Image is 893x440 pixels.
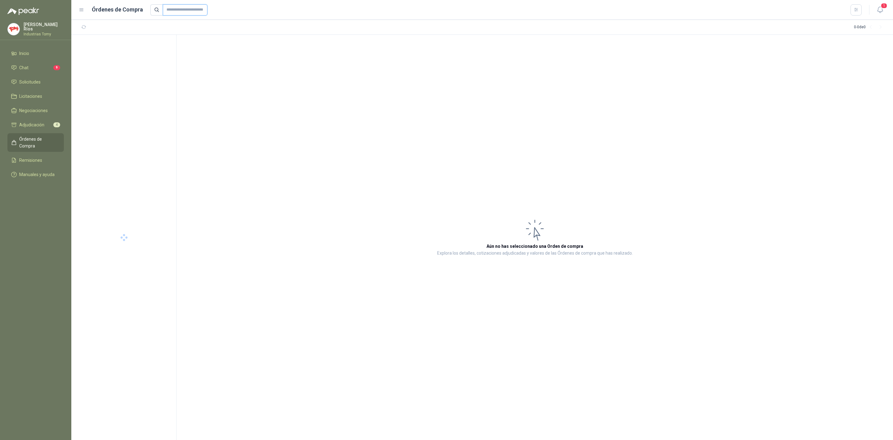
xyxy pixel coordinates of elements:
p: [PERSON_NAME] Ríos [24,22,64,31]
a: Solicitudes [7,76,64,88]
a: Remisiones [7,154,64,166]
p: Industrias Tomy [24,32,64,36]
span: Manuales y ayuda [19,171,55,178]
button: 1 [874,4,886,16]
span: Inicio [19,50,29,57]
a: Manuales y ayuda [7,169,64,180]
span: Adjudicación [19,121,44,128]
span: Remisiones [19,157,42,164]
a: Inicio [7,48,64,59]
a: Negociaciones [7,105,64,116]
span: Solicitudes [19,79,41,85]
span: Negociaciones [19,107,48,114]
h1: Órdenes de Compra [92,5,143,14]
a: Adjudicación4 [7,119,64,131]
span: Chat [19,64,29,71]
img: Logo peakr [7,7,39,15]
img: Company Logo [8,23,20,35]
div: 0 - 0 de 0 [854,22,886,32]
span: Licitaciones [19,93,42,100]
span: 4 [53,122,60,127]
a: Chat9 [7,62,64,74]
span: Órdenes de Compra [19,136,58,149]
a: Licitaciones [7,90,64,102]
a: Órdenes de Compra [7,133,64,152]
h3: Aún no has seleccionado una Orden de compra [486,243,583,250]
span: 9 [53,65,60,70]
p: Explora los detalles, cotizaciones adjudicadas y valores de las Órdenes de compra que has realizado. [437,250,633,257]
span: 1 [881,3,887,9]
